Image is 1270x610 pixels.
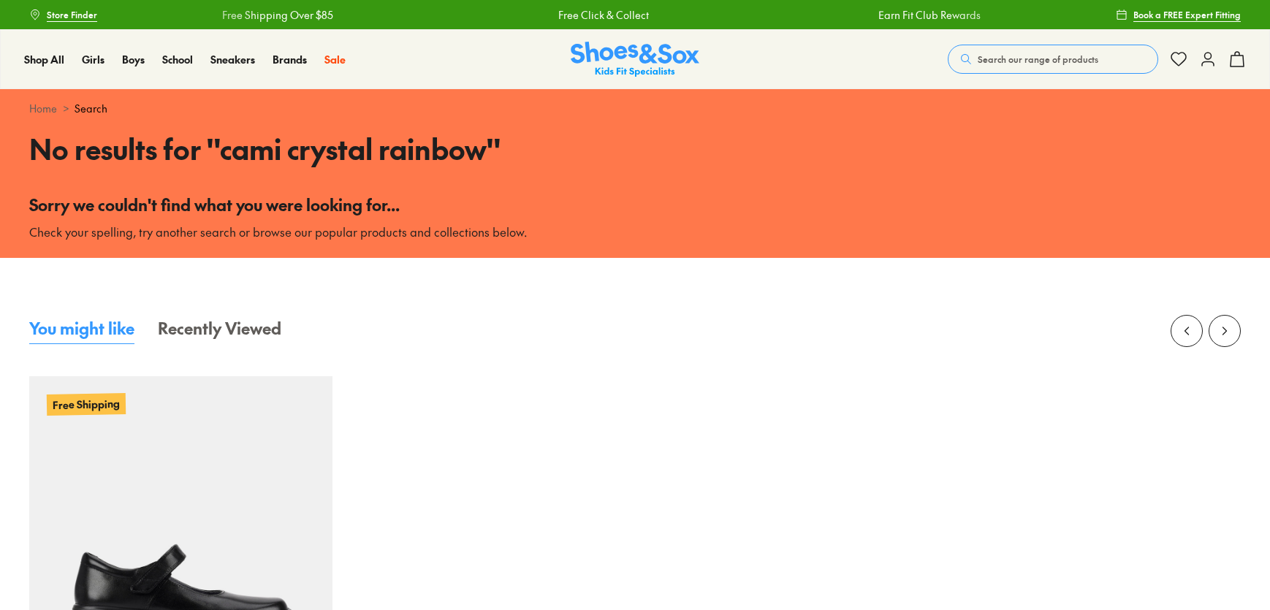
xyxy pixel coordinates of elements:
a: Free Click & Collect [558,7,648,23]
p: Free Shipping [47,393,126,416]
span: Store Finder [47,8,97,21]
p: Sorry we couldn't find what you were looking for... [29,193,1241,217]
a: Shop All [24,52,64,67]
a: Shoes & Sox [571,42,699,77]
a: Earn Fit Club Rewards [878,7,980,23]
div: > [29,101,1241,116]
img: SNS_Logo_Responsive.svg [571,42,699,77]
h1: No results for " cami crystal rainbow " [29,128,1241,169]
a: Sneakers [210,52,255,67]
button: Search our range of products [948,45,1158,74]
a: Brands [273,52,307,67]
a: Girls [82,52,104,67]
a: Free Shipping Over $85 [221,7,332,23]
button: Recently Viewed [158,316,281,344]
span: Search our range of products [978,53,1098,66]
a: Store Finder [29,1,97,28]
span: Search [75,101,107,116]
a: Sale [324,52,346,67]
a: Book a FREE Expert Fitting [1116,1,1241,28]
p: Check your spelling, try another search or browse our popular products and collections below. [29,223,1241,240]
a: School [162,52,193,67]
span: Book a FREE Expert Fitting [1133,8,1241,21]
a: Boys [122,52,145,67]
a: Home [29,101,57,116]
button: You might like [29,316,134,344]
